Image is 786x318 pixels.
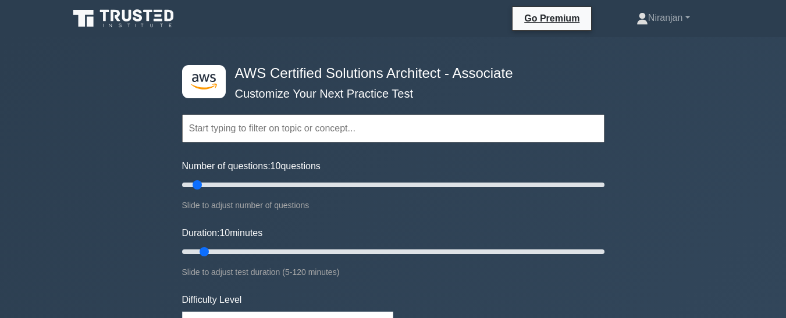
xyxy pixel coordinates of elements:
a: Go Premium [517,11,586,26]
div: Slide to adjust test duration (5-120 minutes) [182,265,604,279]
label: Number of questions: questions [182,159,321,173]
label: Duration: minutes [182,226,263,240]
span: 10 [219,228,230,238]
div: Slide to adjust number of questions [182,198,604,212]
a: Niranjan [609,6,718,30]
input: Start typing to filter on topic or concept... [182,115,604,142]
h4: AWS Certified Solutions Architect - Associate [230,65,547,82]
span: 10 [271,161,281,171]
label: Difficulty Level [182,293,242,307]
